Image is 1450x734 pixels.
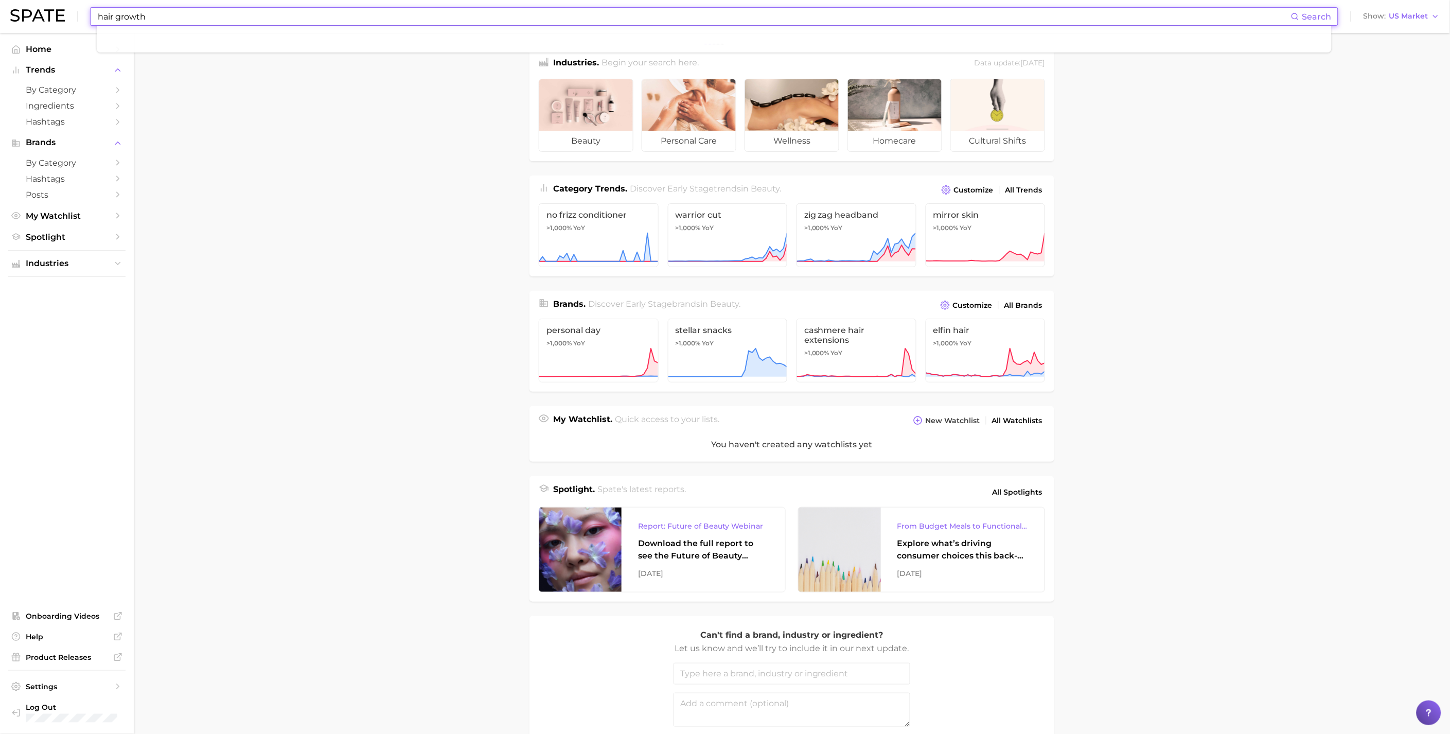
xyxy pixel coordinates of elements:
[933,339,959,347] span: >1,000%
[989,414,1045,428] a: All Watchlists
[676,339,701,347] span: >1,000%
[831,349,843,357] span: YoY
[668,203,788,267] a: warrior cut>1,000% YoY
[642,131,736,151] span: personal care
[539,203,659,267] a: no frizz conditioner>1,000% YoY
[933,325,1038,335] span: elfin hair
[8,62,126,78] button: Trends
[804,210,909,220] span: zig zag headband
[26,138,108,147] span: Brands
[831,224,843,232] span: YoY
[993,486,1042,498] span: All Spotlights
[26,632,108,641] span: Help
[8,155,126,171] a: by Category
[797,203,916,267] a: zig zag headband>1,000% YoY
[26,85,108,95] span: by Category
[26,653,108,662] span: Product Releases
[676,325,780,335] span: stellar snacks
[26,611,108,621] span: Onboarding Videos
[745,131,839,151] span: wellness
[539,131,633,151] span: beauty
[529,428,1054,462] div: You haven't created any watchlists yet
[26,703,117,712] span: Log Out
[848,131,942,151] span: homecare
[638,567,769,580] div: [DATE]
[804,325,909,345] span: cashmere hair extensions
[1003,183,1045,197] a: All Trends
[951,131,1045,151] span: cultural shifts
[847,79,942,152] a: homecare
[546,339,572,347] span: >1,000%
[911,413,983,428] button: New Watchlist
[546,224,572,232] span: >1,000%
[926,203,1046,267] a: mirror skin>1,000% YoY
[26,259,108,268] span: Industries
[8,208,126,224] a: My Watchlist
[676,224,701,232] span: >1,000%
[598,483,686,501] h2: Spate's latest reports.
[10,9,65,22] img: SPATE
[8,171,126,187] a: Hashtags
[1364,13,1386,19] span: Show
[26,232,108,242] span: Spotlight
[8,41,126,57] a: Home
[26,682,108,691] span: Settings
[702,339,714,347] span: YoY
[553,299,586,309] span: Brands .
[539,79,633,152] a: beauty
[897,537,1028,562] div: Explore what’s driving consumer choices this back-to-school season From budget-friendly meals to ...
[926,319,1046,382] a: elfin hair>1,000% YoY
[668,319,788,382] a: stellar snacks>1,000% YoY
[926,416,980,425] span: New Watchlist
[1005,186,1042,195] span: All Trends
[539,319,659,382] a: personal day>1,000% YoY
[8,135,126,150] button: Brands
[553,184,627,194] span: Category Trends .
[933,210,1038,220] span: mirror skin
[26,158,108,168] span: by Category
[26,101,108,111] span: Ingredients
[26,117,108,127] span: Hashtags
[26,190,108,200] span: Posts
[8,650,126,665] a: Product Releases
[26,44,108,54] span: Home
[8,229,126,245] a: Spotlight
[1361,10,1442,23] button: ShowUS Market
[26,65,108,75] span: Trends
[960,339,972,347] span: YoY
[674,628,910,642] p: Can't find a brand, industry or ingredient?
[8,187,126,203] a: Posts
[546,325,651,335] span: personal day
[638,537,769,562] div: Download the full report to see the Future of Beauty trends we unpacked during the webinar.
[8,700,126,726] a: Log out. Currently logged in with e-mail vy_dong@cotyinc.com.
[8,256,126,271] button: Industries
[553,413,612,428] h1: My Watchlist.
[897,520,1028,532] div: From Budget Meals to Functional Snacks: Food & Beverage Trends Shaping Consumer Behavior This Sch...
[711,299,739,309] span: beauty
[630,184,782,194] span: Discover Early Stage trends in .
[992,416,1042,425] span: All Watchlists
[546,210,651,220] span: no frizz conditioner
[897,567,1028,580] div: [DATE]
[975,57,1045,71] div: Data update: [DATE]
[1302,12,1332,22] span: Search
[950,79,1045,152] a: cultural shifts
[953,301,993,310] span: Customize
[804,224,829,232] span: >1,000%
[26,174,108,184] span: Hashtags
[553,483,595,501] h1: Spotlight.
[751,184,780,194] span: beauty
[960,224,972,232] span: YoY
[1002,299,1045,312] a: All Brands
[797,319,916,382] a: cashmere hair extensions>1,000% YoY
[8,679,126,694] a: Settings
[573,339,585,347] span: YoY
[8,629,126,644] a: Help
[638,520,769,532] div: Report: Future of Beauty Webinar
[804,349,829,357] span: >1,000%
[676,210,780,220] span: warrior cut
[615,413,720,428] h2: Quick access to your lists.
[602,57,699,71] h2: Begin your search here.
[939,183,996,197] button: Customize
[8,98,126,114] a: Ingredients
